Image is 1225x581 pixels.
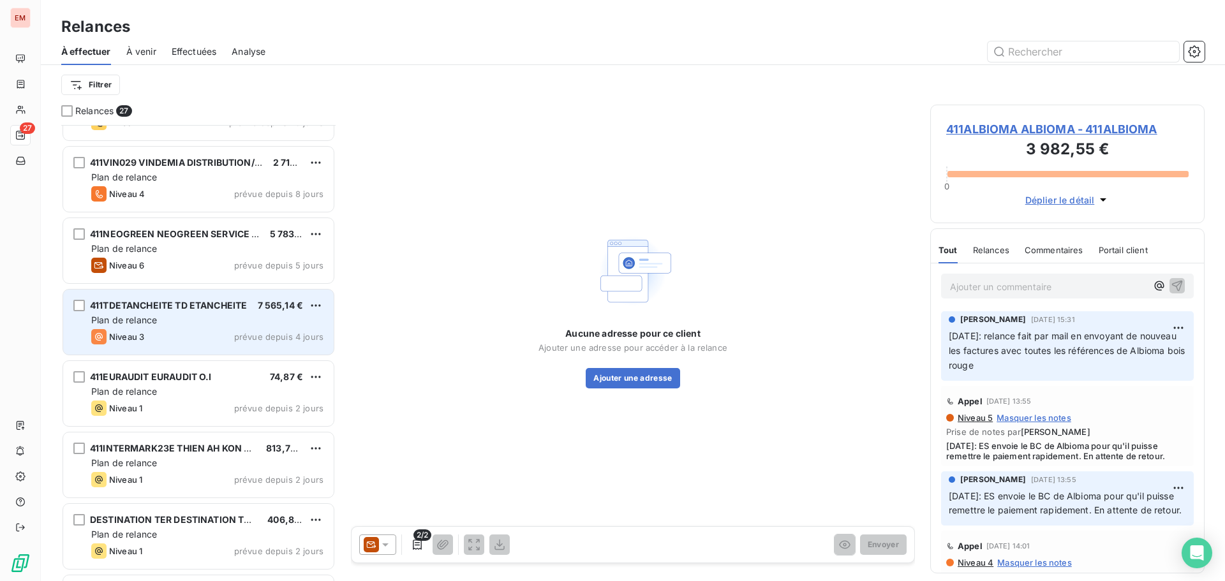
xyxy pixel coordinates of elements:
span: 411NEOGREEN NEOGREEN SERVICE ENVIRONNEMENT [90,228,334,239]
span: Masquer les notes [997,557,1072,568]
span: Analyse [232,45,265,58]
span: Niveau 4 [956,557,993,568]
span: 27 [116,105,131,117]
span: Niveau 1 [109,474,142,485]
span: 0 [944,181,949,191]
span: Relances [75,105,114,117]
button: Envoyer [860,534,907,555]
span: 411INTERMARK23E THIEN AH KON FILS [90,443,263,453]
span: Plan de relance [91,172,157,182]
span: Appel [958,396,983,406]
span: Niveau 6 [109,260,144,270]
span: Niveau 4 [109,189,145,199]
button: Filtrer [61,75,120,95]
span: Ajouter une adresse pour accéder à la relance [538,342,727,353]
span: [DATE] 13:55 [1031,476,1076,483]
span: 2/2 [413,529,431,541]
span: À venir [126,45,156,58]
span: Appel [958,541,983,551]
span: prévue depuis 2 jours [234,546,323,556]
span: 411EURAUDIT EURAUDIT O.I [90,371,212,382]
span: DESTINATION TER DESTINATION TERROIRS [90,514,283,525]
span: Plan de relance [91,386,157,397]
input: Rechercher [988,41,1179,62]
span: Masquer les notes [997,413,1071,423]
span: Prise de notes par [946,427,1189,437]
span: 74,87 € [270,371,303,382]
span: Plan de relance [91,529,157,540]
span: Aucune adresse pour ce client [565,327,700,340]
span: [DATE] 13:55 [986,397,1032,405]
span: 7 565,14 € [258,300,304,311]
span: [DATE] 14:01 [986,542,1030,550]
span: [DATE]: ES envoie le BC de Albioma pour qu'il puisse remettre le paiement rapidement. En attente ... [946,441,1189,461]
span: 27 [20,122,35,134]
span: Relances [973,245,1009,255]
div: Open Intercom Messenger [1182,538,1212,568]
span: prévue depuis 2 jours [234,474,323,485]
span: 411TDETANCHEITE TD ETANCHEITE [90,300,247,311]
span: 2 712,76 € [273,157,319,168]
span: Niveau 1 [109,403,142,413]
span: Niveau 3 [109,332,144,342]
span: [PERSON_NAME] [960,474,1026,485]
span: Niveau 5 [956,413,993,423]
span: Plan de relance [91,243,157,254]
span: Effectuées [172,45,217,58]
span: 411ALBIOMA ALBIOMA - 411ALBIOMA [946,121,1189,138]
span: 813,75 € [266,443,304,453]
span: 5 783,05 € [270,228,318,239]
h3: Relances [61,15,130,38]
span: [PERSON_NAME] [960,314,1026,325]
span: prévue depuis 5 jours [234,260,323,270]
img: Logo LeanPay [10,553,31,573]
div: EM [10,8,31,28]
span: Niveau 1 [109,546,142,556]
button: Ajouter une adresse [586,368,679,388]
span: 411VIN029 VINDEMIA DISTRIBUTION/ CARREFOUR LE PORT [90,157,352,168]
span: Plan de relance [91,314,157,325]
span: À effectuer [61,45,111,58]
div: grid [61,125,336,581]
span: Déplier le détail [1025,193,1095,207]
span: 406,88 € [267,514,308,525]
span: [DATE] 15:31 [1031,316,1075,323]
span: Commentaires [1025,245,1083,255]
span: prévue depuis 2 jours [234,403,323,413]
h3: 3 982,55 € [946,138,1189,163]
span: [DATE]: relance fait par mail en envoyant de nouveau les factures avec toutes les références de A... [949,330,1187,371]
span: Plan de relance [91,457,157,468]
span: Portail client [1099,245,1148,255]
button: Déplier le détail [1021,193,1114,207]
img: Empty state [592,230,674,312]
span: [DATE]: ES envoie le BC de Albioma pour qu'il puisse remettre le paiement rapidement. En attente ... [949,490,1182,516]
span: prévue depuis 8 jours [234,189,323,199]
span: [PERSON_NAME] [1021,427,1090,437]
span: prévue depuis 4 jours [234,332,323,342]
span: Tout [939,245,958,255]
